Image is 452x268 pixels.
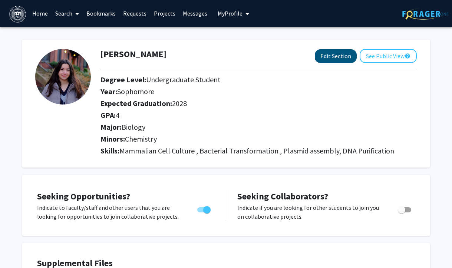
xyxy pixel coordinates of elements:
[100,111,413,120] h2: GPA:
[100,87,413,96] h2: Year:
[402,8,449,20] img: ForagerOne Logo
[218,10,243,17] span: My Profile
[100,99,413,108] h2: Expected Graduation:
[100,49,166,60] h1: [PERSON_NAME]
[35,49,91,105] img: Profile Picture
[100,135,417,143] h2: Minors:
[360,49,417,63] button: See Public View
[6,235,32,262] iframe: Chat
[37,191,130,202] span: Seeking Opportunities?
[194,203,215,214] div: Toggle
[100,123,417,132] h2: Major:
[119,146,394,155] span: Mammalian Cell Culture , Bacterial Transformation , Plasmid assembly, DNA Purification
[237,191,328,202] span: Seeking Collaborators?
[172,99,187,108] span: 2028
[125,134,157,143] span: Chemistry
[116,110,119,120] span: 4
[100,146,417,155] h2: Skills:
[52,0,83,26] a: Search
[405,52,410,60] mat-icon: help
[117,87,154,96] span: Sophomore
[315,49,357,63] button: Edit Section
[119,0,150,26] a: Requests
[146,75,221,84] span: Undergraduate Student
[395,203,415,214] div: Toggle
[179,0,211,26] a: Messages
[37,203,183,221] p: Indicate to faculty/staff and other users that you are looking for opportunities to join collabor...
[122,122,145,132] span: Biology
[150,0,179,26] a: Projects
[29,0,52,26] a: Home
[83,0,119,26] a: Bookmarks
[100,75,413,84] h2: Degree Level:
[9,6,26,23] img: Brandeis University Logo
[237,203,384,221] p: Indicate if you are looking for other students to join you on collaborative projects.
